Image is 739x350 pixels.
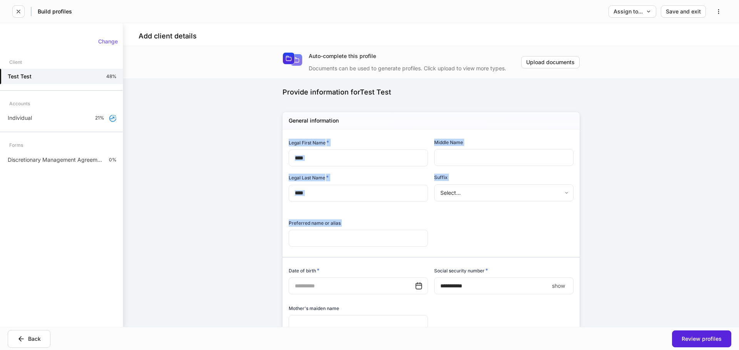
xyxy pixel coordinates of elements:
[8,73,32,80] h5: Test Test
[434,267,488,274] h6: Social security number
[106,73,117,80] p: 48%
[309,52,521,60] div: Auto-complete this profile
[139,32,197,41] h4: Add client details
[672,330,731,347] button: Review profiles
[434,174,448,181] h6: Suffix
[8,330,50,348] button: Back
[434,184,573,201] div: Select...
[289,174,329,181] h6: Legal Last Name
[289,305,339,312] h6: Mother's maiden name
[9,55,22,69] div: Client
[609,5,656,18] button: Assign to...
[526,60,575,65] div: Upload documents
[9,97,30,110] div: Accounts
[8,156,103,164] p: Discretionary Management Agreement - FI Products
[109,157,117,163] p: 0%
[614,9,651,14] div: Assign to...
[434,139,463,146] h6: Middle Name
[309,60,521,72] div: Documents can be used to generate profiles. Click upload to view more types.
[521,56,580,68] button: Upload documents
[283,88,580,97] div: Provide information for Test Test
[38,8,72,15] h5: Build profiles
[289,219,341,227] h6: Preferred name or alias
[98,39,118,44] div: Change
[682,336,722,342] div: Review profiles
[95,115,104,121] p: 21%
[17,335,41,343] div: Back
[289,139,329,146] h6: Legal First Name
[8,114,32,122] p: Individual
[289,267,319,274] h6: Date of birth
[661,5,706,18] button: Save and exit
[666,9,701,14] div: Save and exit
[93,35,123,48] button: Change
[289,117,339,124] h5: General information
[9,138,23,152] div: Forms
[552,282,565,290] p: show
